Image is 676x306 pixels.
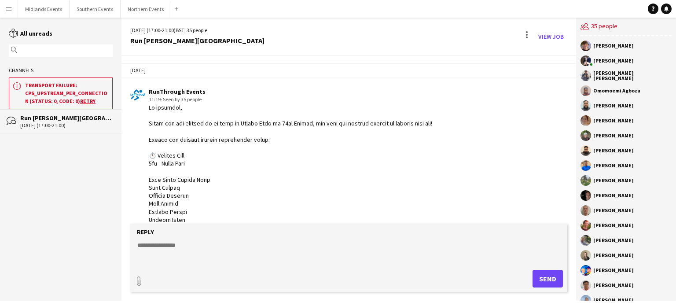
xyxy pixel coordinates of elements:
[20,122,113,129] div: [DATE] (17:00-21:00)
[149,88,494,96] div: RunThrough Events
[20,114,113,122] div: Run [PERSON_NAME][GEOGRAPHIC_DATA]
[593,103,634,108] div: [PERSON_NAME]
[161,96,202,103] span: · Seen by 35 people
[593,193,634,198] div: [PERSON_NAME]
[593,118,634,123] div: [PERSON_NAME]
[130,26,265,34] div: [DATE] (17:00-21:00) | 35 people
[593,43,634,48] div: [PERSON_NAME]
[130,37,265,44] div: Run [PERSON_NAME][GEOGRAPHIC_DATA]
[149,96,494,103] div: 11:19
[535,29,567,44] a: View Job
[593,70,672,81] div: [PERSON_NAME] [PERSON_NAME]
[593,268,634,273] div: [PERSON_NAME]
[70,0,121,18] button: Southern Events
[593,298,634,303] div: [PERSON_NAME]
[176,27,184,33] span: BST
[593,163,634,168] div: [PERSON_NAME]
[593,223,634,228] div: [PERSON_NAME]
[137,228,154,236] label: Reply
[593,208,634,213] div: [PERSON_NAME]
[18,0,70,18] button: Midlands Events
[25,81,109,105] h3: Transport failure: CPS_UPSTREAM_PER_CONNECTION (status: 0, code: 0)
[593,133,634,138] div: [PERSON_NAME]
[121,63,576,78] div: [DATE]
[593,283,634,288] div: [PERSON_NAME]
[121,0,171,18] button: Northern Events
[593,58,634,63] div: [PERSON_NAME]
[593,88,640,93] div: Omomoemi Agbozu
[533,270,563,288] button: Send
[593,148,634,153] div: [PERSON_NAME]
[593,178,634,183] div: [PERSON_NAME]
[593,253,634,258] div: [PERSON_NAME]
[9,29,52,37] a: All unreads
[593,238,634,243] div: [PERSON_NAME]
[80,98,96,104] a: Retry
[580,18,672,36] div: 35 people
